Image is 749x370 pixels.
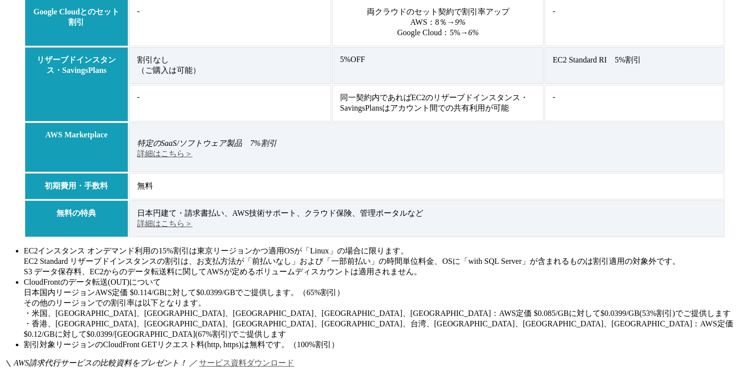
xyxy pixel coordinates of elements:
[545,47,724,84] td: EC2 Standard RI 5%割引
[332,85,544,122] td: 同一契約内であればEC2のリザーブドインスタンス・SavingsPlansはアカウント間での共有利用が可能
[25,47,128,122] th: リザーブドインスタンス・SavingsPlans
[129,47,331,84] td: 割引なし （ご購入は可能）
[24,246,745,277] li: EC2インスタンス オンデマンド利用の15%割引は東京リージョンかつ適用OSが「Linux」の場合に限ります。 EC2 Standard リザーブドインスタンスの割引は、お支払方法が「前払いなし...
[25,173,128,199] th: 初期費用・手数料
[129,173,724,199] td: 無料
[24,340,745,350] li: 割引対象リージョンのCloudFront GETリクエスト料(http, https)は無料です。（100%割引）
[24,277,745,340] li: CloudFrontのデータ転送(OUT)について 日本国内リージョンAWS定価 $0.114/GBに対して$0.0399/GBでご提供します。（65%割引） その他のリージョンでの割引率は以下...
[199,359,294,367] a: サービス資料ダウンロード
[129,85,331,122] td: -
[137,139,277,147] em: 特定のSaaS/ソフトウェア製品 7%割引
[545,85,724,122] td: -
[332,47,544,84] td: 5%OFF
[25,200,128,237] th: 無料の特典
[25,123,128,172] th: AWS Marketplace
[455,18,465,26] em: 9%
[4,359,197,367] em: ＼ AWS請求代行サービスの比較資料をプレゼント！ ／
[468,28,479,37] em: 6%
[137,219,193,228] a: 詳細はこちら＞
[129,200,724,237] td: 日本円建て・請求書払い、AWS技術サポート、クラウド保険、管理ポータルなど
[137,149,193,158] a: 詳細はこちら＞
